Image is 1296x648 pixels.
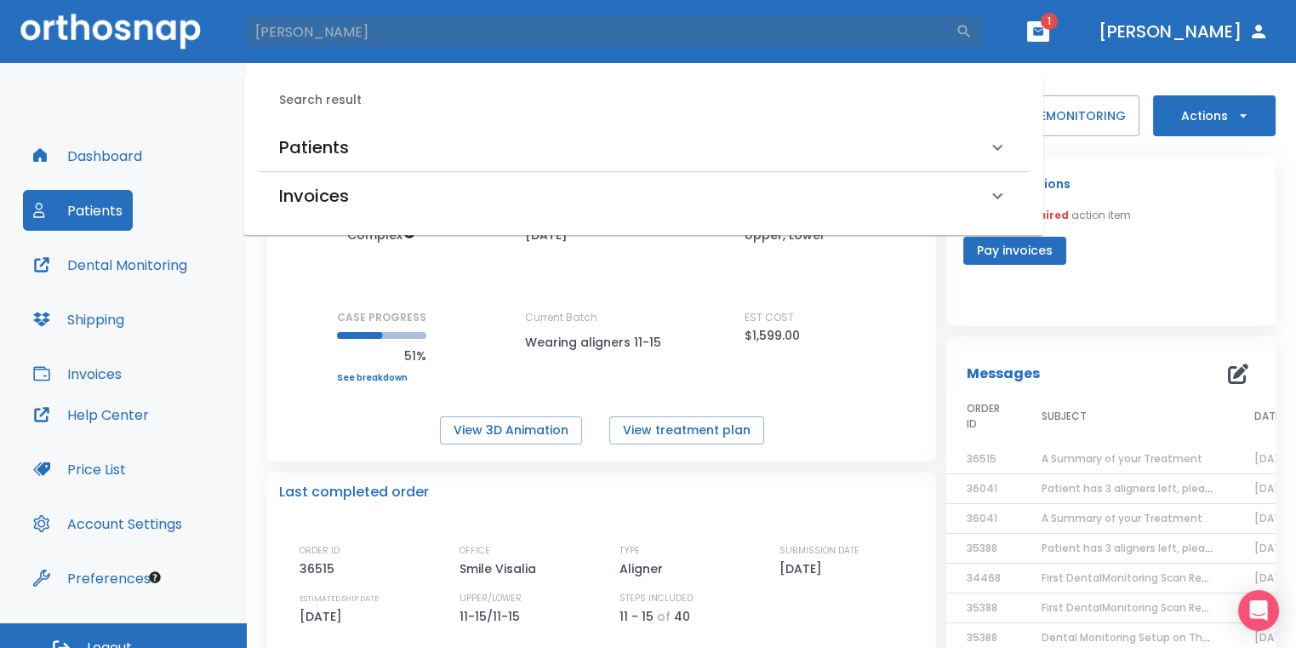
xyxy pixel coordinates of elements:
button: Dental Monitoring [23,244,197,285]
button: Dashboard [23,135,152,176]
input: Search by Patient Name or Case # [243,14,956,49]
button: Price List [23,449,136,490]
h6: Search result [279,91,1028,110]
p: CASE PROGRESS [337,310,426,325]
p: Smile Visalia [460,559,542,579]
button: Pay invoices [963,237,1066,265]
p: Wearing aligners 11-15 [525,332,678,353]
button: Help Center [23,394,159,435]
p: of [657,606,671,627]
p: Messages [967,364,1040,384]
span: DATE [1254,409,1281,424]
p: OFFICE [460,543,490,559]
button: PAUSEMONITORING [995,95,1139,136]
span: [DATE] [1254,541,1291,555]
p: ESTIMATED SHIP DATE [300,591,379,606]
button: Invoices [23,353,132,394]
span: [DATE] [1254,481,1291,496]
span: First DentalMonitoring Scan Review! [1042,571,1229,585]
p: EST COST [745,310,794,325]
p: UPPER/LOWER [460,591,522,606]
p: 11-15/11-15 [460,606,526,627]
span: 34468 [967,571,1001,585]
span: [DATE] [1254,451,1291,466]
div: Invoices [259,172,1028,220]
span: 36041 [967,481,997,496]
button: Account Settings [23,503,192,544]
span: SUBJECT [1042,409,1087,424]
button: Preferences [23,558,161,599]
p: Current Batch [525,310,678,325]
img: Orthosnap [20,14,201,49]
button: View treatment plan [609,416,764,444]
p: 40 [674,606,690,627]
span: First DentalMonitoring Scan Review! [1042,600,1229,615]
div: Open Intercom Messenger [1238,590,1279,631]
a: See breakdown [337,373,426,383]
span: A Summary of your Treatment [1042,451,1202,466]
p: [DATE] [779,559,828,579]
span: 36515 [967,451,996,466]
button: Shipping [23,299,134,340]
button: View 3D Animation [440,416,582,444]
p: ORDER ID [300,543,340,559]
span: 35388 [967,541,997,555]
p: You have action item [963,208,1131,223]
p: SUBMISSION DATE [779,543,859,559]
span: [DATE] [1254,511,1291,525]
div: Tooltip anchor [147,570,163,585]
button: Actions [1153,95,1276,136]
span: 1 [1041,13,1058,30]
span: 35388 [967,600,997,615]
p: 36515 [300,559,340,579]
span: ORDER ID [967,401,1001,432]
p: 51% [337,346,426,366]
p: Aligner [619,559,669,579]
span: 35388 [967,630,997,645]
p: [DATE] [300,606,348,627]
p: 11 - 15 [619,606,654,627]
span: 36041 [967,511,997,525]
button: Patients [23,190,133,231]
p: STEPS INCLUDED [619,591,693,606]
button: [PERSON_NAME] [1092,16,1276,47]
h6: Patients [279,134,349,161]
p: Last completed order [279,482,429,502]
div: Patients [259,123,1028,171]
span: A Summary of your Treatment [1042,511,1202,525]
h6: Invoices [279,182,349,209]
span: Dental Monitoring Setup on The Delivery Day [1042,630,1276,645]
p: $1,599.00 [745,325,800,346]
span: [DATE] [1254,571,1291,585]
p: TYPE [619,543,640,559]
span: [DATE] [1254,630,1291,645]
